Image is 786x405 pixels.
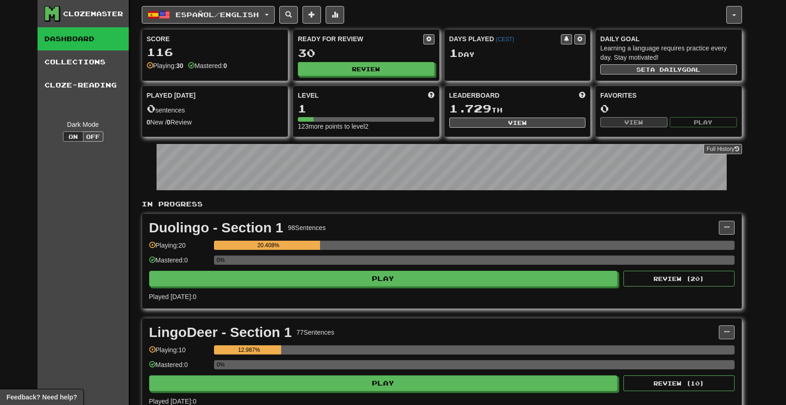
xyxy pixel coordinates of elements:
[63,131,83,142] button: On
[223,62,227,69] strong: 0
[149,241,209,256] div: Playing: 20
[147,118,283,127] div: New / Review
[149,271,618,287] button: Play
[147,61,183,70] div: Playing:
[449,118,586,128] button: View
[176,62,183,69] strong: 30
[288,223,326,232] div: 98 Sentences
[217,345,282,355] div: 12.987%
[449,103,586,115] div: th
[167,118,170,126] strong: 0
[279,6,298,24] button: Search sentences
[298,62,434,76] button: Review
[147,103,283,115] div: sentences
[650,66,682,73] span: a daily
[600,91,737,100] div: Favorites
[428,91,434,100] span: Score more points to level up
[600,117,667,127] button: View
[449,102,491,115] span: 1.729
[449,34,561,44] div: Days Played
[298,103,434,114] div: 1
[38,27,129,50] a: Dashboard
[149,360,209,375] div: Mastered: 0
[600,103,737,114] div: 0
[704,144,742,154] a: Full History
[142,6,275,24] button: Español/English
[600,64,737,75] button: Seta dailygoal
[149,398,196,405] span: Played [DATE]: 0
[149,325,292,339] div: LingoDeer - Section 1
[496,36,514,43] a: (CEST)
[298,34,423,44] div: Ready for Review
[147,34,283,44] div: Score
[147,118,151,126] strong: 0
[149,255,209,271] div: Mastered: 0
[670,117,737,127] button: Play
[298,47,434,59] div: 30
[63,9,123,19] div: Clozemaster
[298,122,434,131] div: 123 more points to level 2
[83,131,103,142] button: Off
[326,6,344,24] button: More stats
[142,199,742,209] p: In Progress
[147,102,156,115] span: 0
[147,91,196,100] span: Played [DATE]
[449,46,458,59] span: 1
[623,375,735,391] button: Review (10)
[296,328,334,337] div: 77 Sentences
[147,46,283,58] div: 116
[149,345,209,361] div: Playing: 10
[579,91,585,100] span: This week in points, UTC
[38,74,129,97] a: Cloze-Reading
[600,44,737,62] div: Learning a language requires practice every day. Stay motivated!
[38,50,129,74] a: Collections
[302,6,321,24] button: Add sentence to collection
[149,293,196,300] span: Played [DATE]: 0
[600,34,737,44] div: Daily Goal
[44,120,122,129] div: Dark Mode
[623,271,735,287] button: Review (20)
[217,241,320,250] div: 20.408%
[176,11,259,19] span: Español / English
[449,91,500,100] span: Leaderboard
[149,221,283,235] div: Duolingo - Section 1
[188,61,227,70] div: Mastered:
[6,393,77,402] span: Open feedback widget
[449,47,586,59] div: Day
[298,91,319,100] span: Level
[149,375,618,391] button: Play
